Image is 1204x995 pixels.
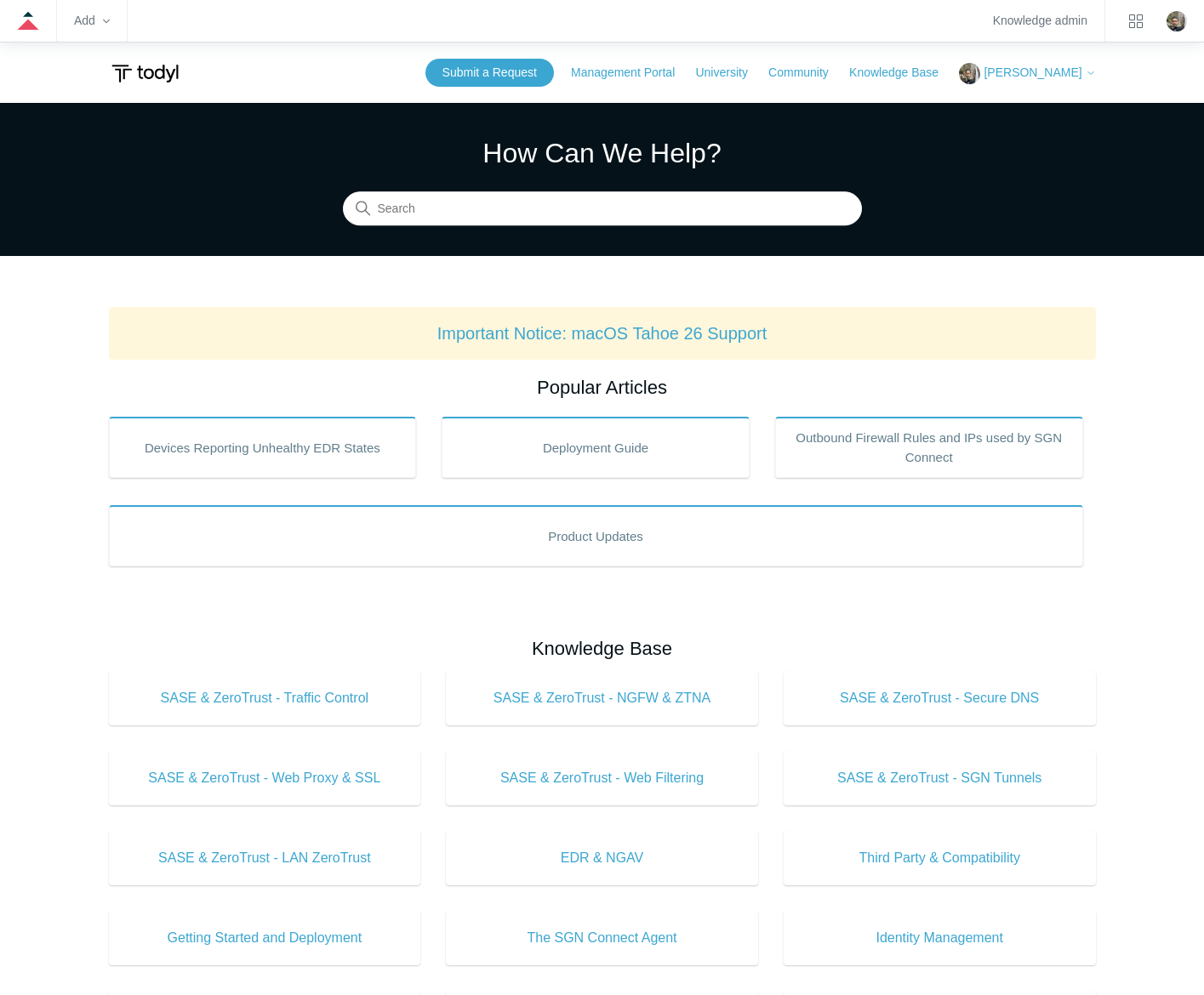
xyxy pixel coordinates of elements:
span: SASE & ZeroTrust - SGN Tunnels [809,768,1070,788]
a: SASE & ZeroTrust - Traffic Control [109,671,421,725]
span: SASE & ZeroTrust - Web Proxy & SSL [134,768,396,788]
img: user avatar [1167,11,1187,31]
span: SASE & ZeroTrust - NGFW & ZTNA [471,688,733,708]
a: Devices Reporting Unhealthy EDR States [109,417,417,478]
a: SASE & ZeroTrust - NGFW & ZTNA [446,671,758,725]
a: Outbound Firewall Rules and IPs used by SGN Connect [775,417,1083,478]
h2: Popular Articles [109,373,1096,401]
a: Product Updates [109,505,1083,566]
zd-hc-trigger: Add [74,16,110,26]
span: SASE & ZeroTrust - Web Filtering [471,768,733,788]
span: SASE & ZeroTrust - Secure DNS [809,688,1070,708]
span: SASE & ZeroTrust - Traffic Control [134,688,396,708]
a: Knowledge Base [849,64,956,82]
a: SASE & ZeroTrust - SGN Tunnels [784,751,1096,805]
a: Submit a Request [425,59,554,87]
input: Search [343,192,862,226]
a: Knowledge admin [993,16,1087,26]
span: Getting Started and Deployment [134,928,396,948]
a: Third Party & Compatibility [784,831,1096,885]
a: The SGN Connect Agent [446,911,758,965]
a: Important Notice: macOS Tahoe 26 Support [437,324,767,343]
span: Identity Management [809,928,1070,948]
a: SASE & ZeroTrust - Secure DNS [784,671,1096,725]
a: SASE & ZeroTrust - LAN ZeroTrust [109,831,421,885]
a: SASE & ZeroTrust - Web Filtering [446,751,758,805]
span: SASE & ZeroTrust - LAN ZeroTrust [134,848,396,868]
span: The SGN Connect Agent [471,928,733,948]
h2: Knowledge Base [109,634,1096,662]
span: Third Party & Compatibility [809,848,1070,868]
a: Identity Management [784,911,1096,965]
a: Management Portal [571,64,692,82]
a: SASE & ZeroTrust - Web Proxy & SSL [109,751,421,805]
img: Todyl Support Center Help Center home page [109,58,181,89]
zd-hc-trigger: Click your profile icon to open the profile menu [1167,11,1187,31]
button: [PERSON_NAME] [959,63,1095,84]
a: University [695,64,764,82]
span: EDR & NGAV [471,848,733,868]
h1: How Can We Help? [343,133,862,173]
a: Deployment Guide [442,417,750,478]
a: Community [768,64,846,82]
a: Getting Started and Deployment [109,911,421,965]
span: [PERSON_NAME] [984,65,1081,79]
a: EDR & NGAV [446,831,758,885]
